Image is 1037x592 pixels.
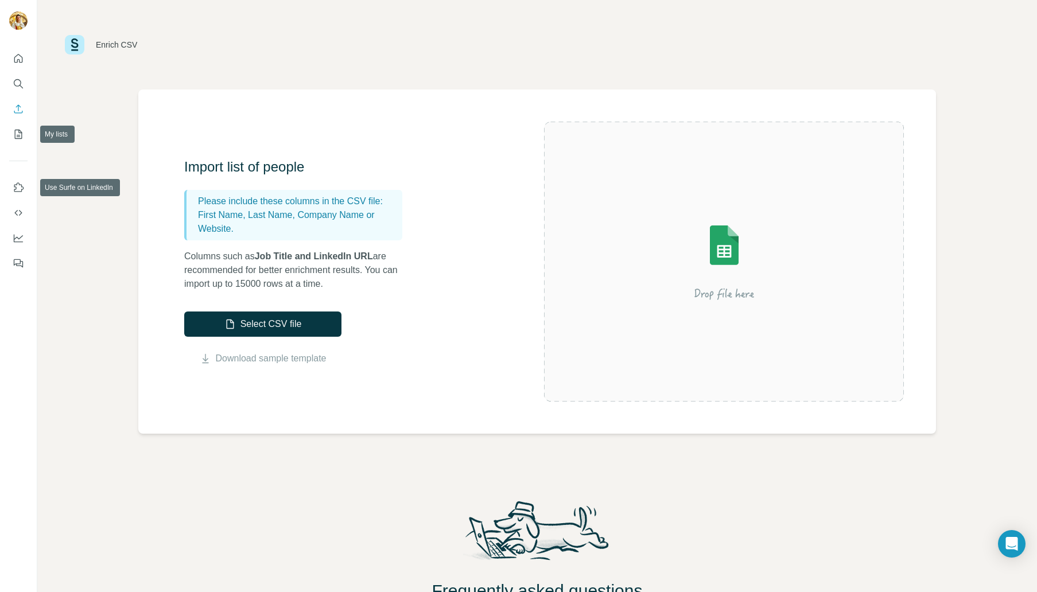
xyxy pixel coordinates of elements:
h3: Import list of people [184,158,414,176]
button: My lists [9,124,28,145]
span: Job Title and LinkedIn URL [255,251,373,261]
button: Use Surfe on LinkedIn [9,177,28,198]
button: Enrich CSV [9,99,28,119]
img: Surfe Logo [65,35,84,54]
button: Feedback [9,253,28,274]
p: Please include these columns in the CSV file: [198,194,398,208]
img: Avatar [9,11,28,30]
button: Select CSV file [184,311,341,337]
button: Dashboard [9,228,28,248]
img: Surfe Mascot Illustration [455,498,620,571]
button: Search [9,73,28,94]
button: Use Surfe API [9,202,28,223]
div: Enrich CSV [96,39,137,50]
p: First Name, Last Name, Company Name or Website. [198,208,398,236]
img: Surfe Illustration - Drop file here or select below [621,193,828,330]
button: Download sample template [184,352,341,365]
div: Open Intercom Messenger [998,530,1026,558]
button: Quick start [9,48,28,69]
a: Download sample template [216,352,327,365]
p: Columns such as are recommended for better enrichment results. You can import up to 15000 rows at... [184,250,414,291]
